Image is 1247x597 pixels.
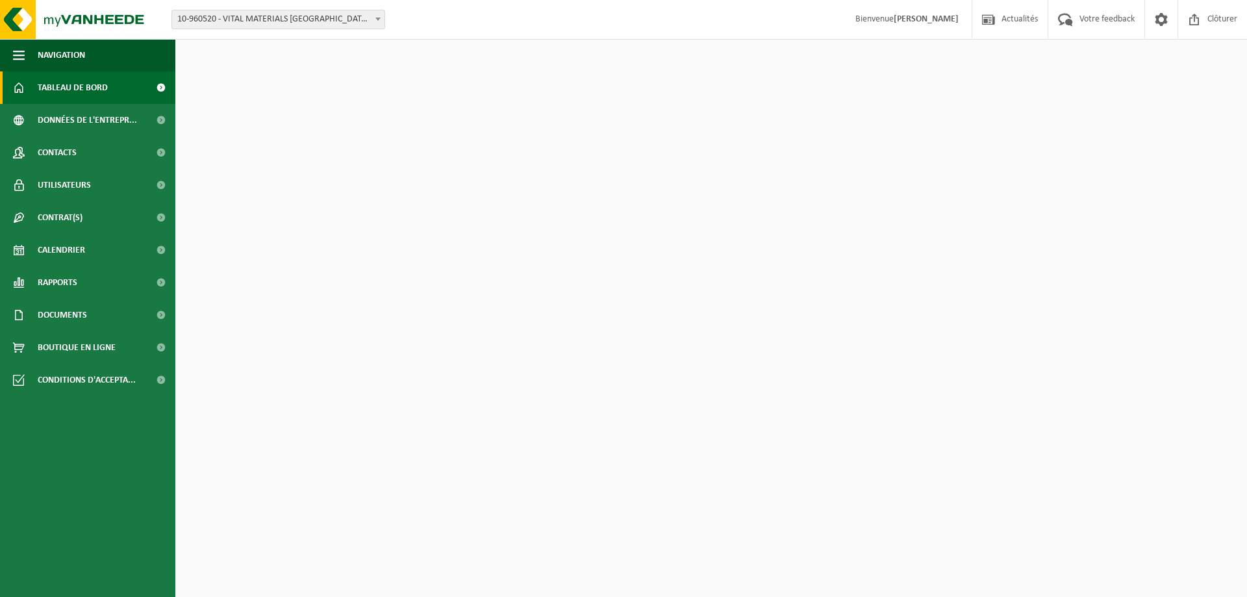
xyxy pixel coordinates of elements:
span: Calendrier [38,234,85,266]
span: Données de l'entrepr... [38,104,137,136]
span: Navigation [38,39,85,71]
span: Documents [38,299,87,331]
span: Conditions d'accepta... [38,364,136,396]
span: Tableau de bord [38,71,108,104]
span: Boutique en ligne [38,331,116,364]
span: Contrat(s) [38,201,82,234]
span: 10-960520 - VITAL MATERIALS BELGIUM S.A. - TILLY [171,10,385,29]
span: 10-960520 - VITAL MATERIALS BELGIUM S.A. - TILLY [172,10,384,29]
span: Contacts [38,136,77,169]
iframe: chat widget [6,568,217,597]
span: Utilisateurs [38,169,91,201]
span: Rapports [38,266,77,299]
strong: [PERSON_NAME] [894,14,959,24]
